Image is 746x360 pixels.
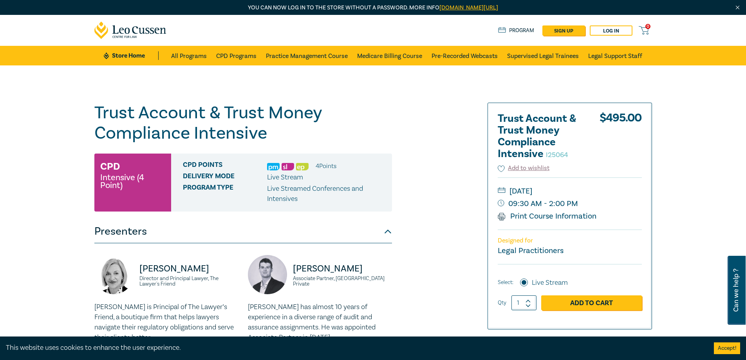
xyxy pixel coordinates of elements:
[600,113,642,164] div: $ 495.00
[100,174,165,189] small: Intensive (4 Point)
[248,302,392,343] p: [PERSON_NAME] has almost 10 years of experience in a diverse range of audit and assurance assignm...
[714,342,740,354] button: Accept cookies
[94,255,134,294] img: https://s3.ap-southeast-2.amazonaws.com/leo-cussen-store-production-content/Contacts/Jennie%20Pak...
[94,103,392,143] h1: Trust Account & Trust Money Compliance Intensive
[511,295,536,310] input: 1
[507,46,579,65] a: Supervised Legal Trainees
[139,276,238,287] small: Director and Principal Lawyer, The Lawyer's Friend
[296,163,309,170] img: Ethics & Professional Responsibility
[216,46,256,65] a: CPD Programs
[498,278,513,287] span: Select:
[293,276,392,287] small: Associate Partner, [GEOGRAPHIC_DATA] Private
[734,4,741,11] img: Close
[498,211,597,221] a: Print Course Information
[94,220,392,243] button: Presenters
[645,24,650,29] span: 0
[357,46,422,65] a: Medicare Billing Course
[267,184,386,204] p: Live Streamed Conferences and Intensives
[732,261,740,320] span: Can we help ?
[248,255,287,294] img: https://s3.ap-southeast-2.amazonaws.com/leo-cussen-store-production-content/Contacts/Alex%20Young...
[498,246,564,256] small: Legal Practitioners
[432,46,498,65] a: Pre-Recorded Webcasts
[590,25,632,36] a: Log in
[293,262,392,275] p: [PERSON_NAME]
[139,262,238,275] p: [PERSON_NAME]
[498,185,642,197] small: [DATE]
[542,25,585,36] a: sign up
[104,51,158,60] a: Store Home
[498,197,642,210] small: 09:30 AM - 2:00 PM
[94,302,238,343] p: [PERSON_NAME] is Principal of The Lawyer’s Friend, a boutique firm that helps lawyers navigate th...
[6,343,702,353] div: This website uses cookies to enhance the user experience.
[183,172,267,183] span: Delivery Mode
[498,298,506,307] label: Qty
[546,150,568,159] small: I25064
[498,237,642,244] p: Designed for
[532,278,568,288] label: Live Stream
[266,46,348,65] a: Practice Management Course
[183,184,267,204] span: Program type
[94,4,652,12] p: You can now log in to the store without a password. More info
[498,26,535,35] a: Program
[267,173,303,182] span: Live Stream
[439,4,498,11] a: [DOMAIN_NAME][URL]
[267,163,280,170] img: Practice Management & Business Skills
[541,295,642,310] a: Add to Cart
[588,46,642,65] a: Legal Support Staff
[100,159,120,174] h3: CPD
[183,161,267,171] span: CPD Points
[316,161,336,171] li: 4 Point s
[171,46,207,65] a: All Programs
[282,163,294,170] img: Substantive Law
[498,164,550,173] button: Add to wishlist
[498,113,584,160] h2: Trust Account & Trust Money Compliance Intensive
